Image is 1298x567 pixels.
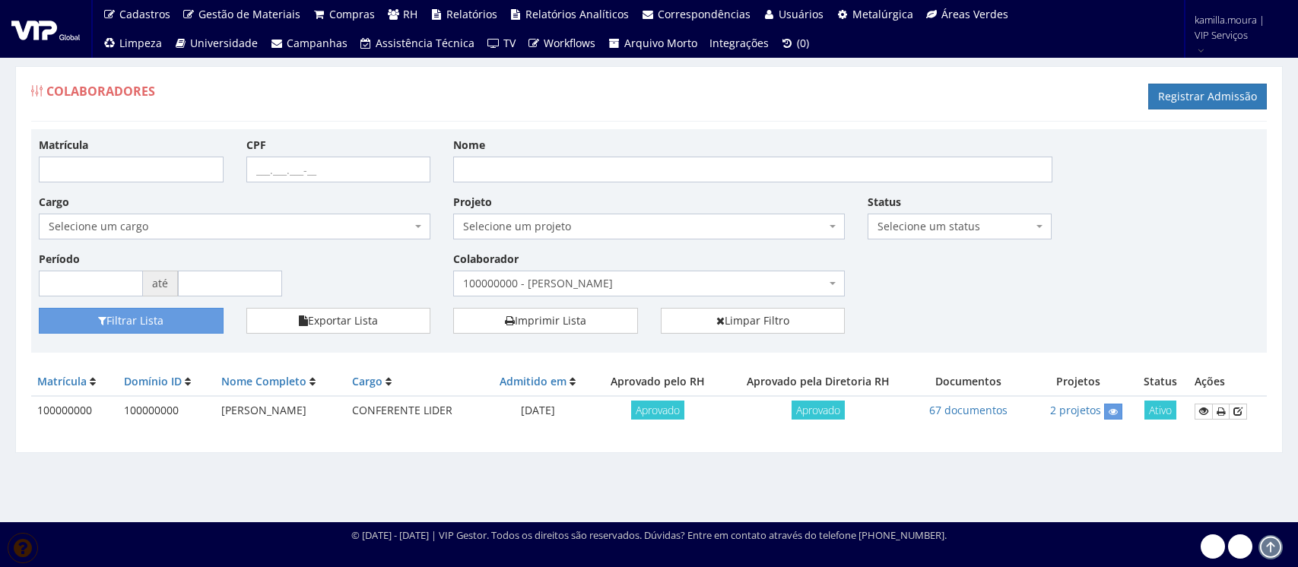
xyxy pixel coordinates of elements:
span: Usuários [779,7,824,21]
a: Admitido em [500,374,566,388]
span: Integrações [709,36,769,50]
a: 67 documentos [929,403,1008,417]
a: Matrícula [37,374,87,388]
label: Colaborador [453,252,519,267]
div: © [DATE] - [DATE] | VIP Gestor. Todos os direitos são reservados. Dúvidas? Entre em contato atrav... [351,528,947,543]
th: Status [1132,368,1189,396]
span: Limpeza [119,36,162,50]
span: Metalúrgica [852,7,913,21]
span: Selecione um cargo [39,214,430,239]
a: Workflows [522,29,602,58]
img: logo [11,17,80,40]
span: kamilla.moura | VIP Serviços [1195,12,1278,43]
label: Período [39,252,80,267]
span: Workflows [544,36,595,50]
a: Nome Completo [221,374,306,388]
td: CONFERENTE LIDER [346,396,484,426]
a: (0) [775,29,816,58]
a: TV [481,29,522,58]
td: [PERSON_NAME] [215,396,346,426]
span: Relatórios Analíticos [525,7,629,21]
a: Imprimir Lista [453,308,638,334]
th: Aprovado pelo RH [592,368,723,396]
span: Arquivo Morto [624,36,697,50]
span: Selecione um status [877,219,1033,234]
td: 100000000 [118,396,215,426]
span: Aprovado [792,401,845,420]
a: Limpar Filtro [661,308,846,334]
a: Universidade [168,29,265,58]
label: CPF [246,138,266,153]
span: RH [403,7,417,21]
a: Limpeza [97,29,168,58]
span: 100000000 - BRUNO ALVES AFONSO [463,276,826,291]
span: até [143,271,178,296]
span: Selecione um projeto [453,214,845,239]
button: Exportar Lista [246,308,431,334]
a: 2 projetos [1050,403,1101,417]
a: Assistência Técnica [354,29,481,58]
span: Selecione um status [868,214,1052,239]
th: Ações [1189,368,1267,396]
a: Arquivo Morto [601,29,703,58]
input: ___.___.___-__ [246,157,431,182]
a: Registrar Admissão [1148,84,1267,109]
th: Aprovado pela Diretoria RH [722,368,912,396]
a: Domínio ID [124,374,182,388]
button: Filtrar Lista [39,308,224,334]
label: Cargo [39,195,69,210]
span: Universidade [190,36,258,50]
span: 100000000 - BRUNO ALVES AFONSO [453,271,845,296]
span: Compras [329,7,375,21]
span: Cadastros [119,7,170,21]
span: Relatórios [446,7,497,21]
span: Colaboradores [46,83,155,100]
label: Nome [453,138,485,153]
a: Campanhas [264,29,354,58]
span: Selecione um projeto [463,219,826,234]
span: Correspondências [658,7,751,21]
span: Ativo [1144,401,1176,420]
label: Status [868,195,901,210]
label: Projeto [453,195,492,210]
span: TV [503,36,516,50]
th: Projetos [1024,368,1132,396]
span: (0) [797,36,809,50]
th: Documentos [913,368,1024,396]
span: Aprovado [631,401,684,420]
label: Matrícula [39,138,88,153]
a: Integrações [703,29,775,58]
a: Cargo [352,374,382,388]
td: 100000000 [31,396,118,426]
td: [DATE] [484,396,592,426]
span: Áreas Verdes [941,7,1008,21]
span: Selecione um cargo [49,219,411,234]
span: Campanhas [287,36,348,50]
span: Assistência Técnica [376,36,474,50]
span: Gestão de Materiais [198,7,300,21]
